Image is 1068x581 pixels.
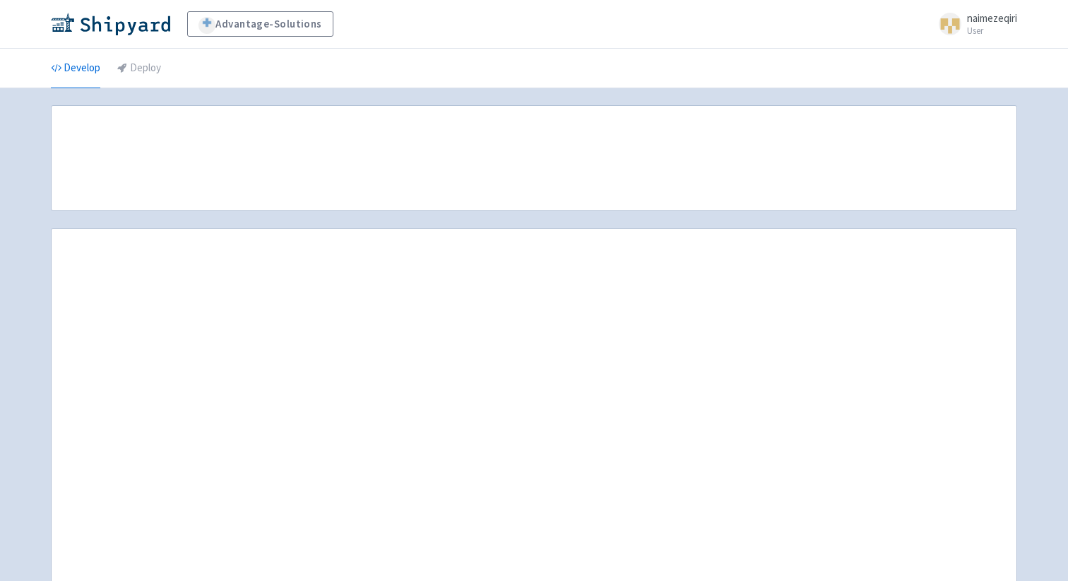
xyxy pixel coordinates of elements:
[51,13,170,35] img: Shipyard logo
[930,13,1017,35] a: naimezeqiri User
[51,49,100,88] a: Develop
[967,26,1017,35] small: User
[967,11,1017,25] span: naimezeqiri
[117,49,161,88] a: Deploy
[187,11,333,37] a: Advantage-Solutions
